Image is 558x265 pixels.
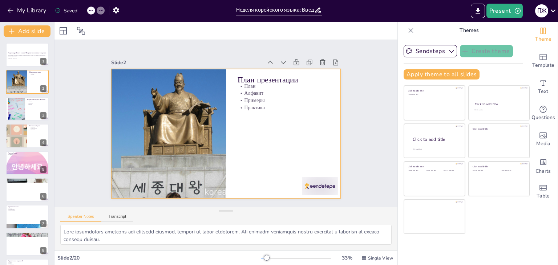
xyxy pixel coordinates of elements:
[6,70,49,94] div: 2
[531,114,555,122] span: Questions
[460,45,513,57] button: Create theme
[8,263,46,264] p: Запись
[8,154,46,155] p: Гласные
[473,170,496,172] div: Click to add text
[29,128,46,129] p: Произношение
[6,232,49,256] div: 8
[8,237,46,238] p: Упражнение
[29,71,46,73] p: План презентации
[242,76,334,96] p: План презентации
[29,127,46,128] p: Согласные
[404,45,457,57] button: Sendsteps
[241,84,333,101] p: План
[101,214,134,222] button: Transcript
[27,104,46,105] p: Гласные
[535,167,551,175] span: Charts
[8,233,46,235] p: Практическое задание 1
[27,101,46,102] p: Хангыль
[532,61,554,69] span: Template
[55,7,77,14] div: Saved
[475,102,523,106] div: Click to add title
[501,170,524,172] div: Click to add text
[8,235,46,236] p: Задание
[6,124,49,148] div: 4
[77,26,85,35] span: Position
[6,43,49,67] div: 1
[537,192,550,200] span: Table
[6,205,49,229] div: 7
[4,25,50,37] button: Add slide
[57,254,261,261] div: Slide 2 / 20
[57,25,69,37] div: Layout
[29,75,46,77] p: Примеры
[8,206,46,208] p: Практика чтения
[40,85,46,92] div: 2
[8,156,46,158] p: Сочетания
[6,178,49,202] div: 6
[471,4,485,18] button: Export to PowerPoint
[8,57,46,59] p: Generated with [URL]
[408,165,460,168] div: Click to add title
[40,193,46,200] div: 6
[486,4,523,18] button: Present
[29,76,46,78] p: Практика
[529,152,558,179] div: Add charts and graphs
[538,87,548,95] span: Text
[60,225,392,245] textarea: Lore ipsumdolors ametcons adi elitsedd eiusmod, tempori ut labor etdolorem. Ali enimadm veniamqui...
[8,210,46,212] p: Произношение
[535,35,551,43] span: Theme
[413,136,459,143] div: Click to add title
[404,69,480,79] button: Apply theme to all slides
[40,166,46,173] div: 5
[40,220,46,227] div: 7
[239,98,332,115] p: Примеры
[29,74,46,75] p: Алфавит
[535,4,548,18] button: П Ж
[8,152,46,154] p: Гласные буквы
[408,94,460,96] div: Click to add text
[5,5,49,16] button: My Library
[535,4,548,17] div: П Ж
[29,72,46,74] p: План
[236,5,314,15] input: Insert title
[368,255,393,261] span: Single View
[40,112,46,119] div: 3
[8,55,46,57] p: Презентация охватывает основные аспекты корейского языка, его алфавит и практические задания для ...
[8,261,46,263] p: Задание
[40,139,46,146] div: 4
[60,214,101,222] button: Speaker Notes
[408,170,424,172] div: Click to add text
[6,151,49,175] div: 5
[473,127,525,130] div: Click to add title
[426,170,442,172] div: Click to add text
[408,89,460,92] div: Click to add title
[529,126,558,152] div: Add images, graphics, shapes or video
[473,165,525,168] div: Click to add title
[27,99,46,101] p: Корейский алфавит: Хангыль
[413,148,458,150] div: Click to add body
[29,129,46,131] p: Структура
[8,155,46,156] p: Произношение
[239,105,331,122] p: Практика
[529,100,558,126] div: Get real-time input from your audience
[8,182,46,183] p: Чтение
[529,74,558,100] div: Add text boxes
[118,47,269,70] div: Slide 2
[240,91,332,108] p: Алфавит
[417,22,521,39] p: Themes
[8,208,46,209] p: Чтение
[338,254,356,261] div: 33 %
[529,48,558,74] div: Add ready made slides
[536,140,550,148] span: Media
[8,236,46,237] p: Запись
[529,179,558,205] div: Add a table
[27,102,46,104] p: Согласные
[8,52,46,54] strong: Неделя корейского языка: Введение и основные сведения
[29,125,46,127] p: Согласные буквы
[444,170,460,172] div: Click to add text
[40,58,46,65] div: 1
[8,179,46,181] p: Комбинированные звуки
[8,209,46,210] p: Запоминание
[6,97,49,121] div: 3
[474,109,523,111] div: Click to add text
